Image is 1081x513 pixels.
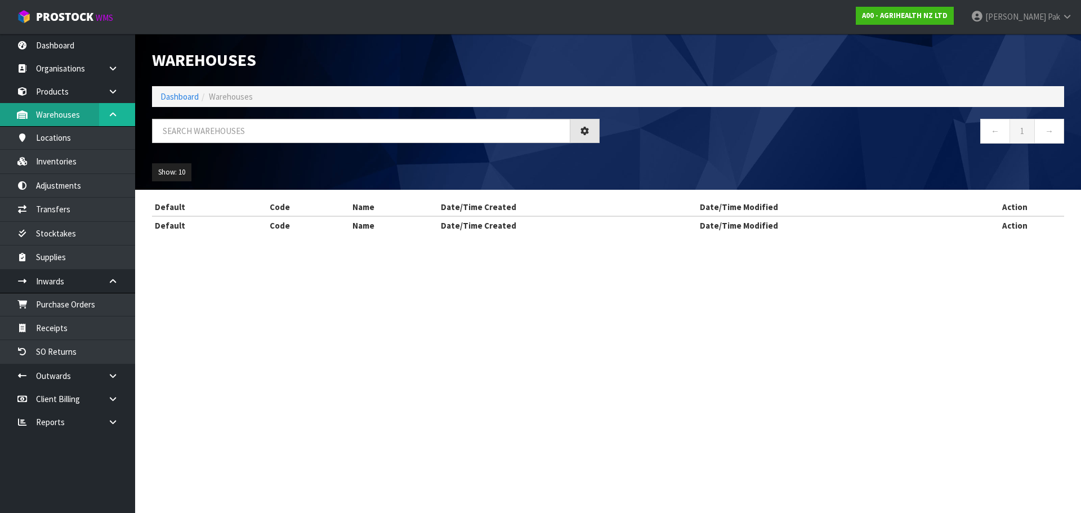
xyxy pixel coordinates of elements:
[209,91,253,102] span: Warehouses
[438,198,697,216] th: Date/Time Created
[985,11,1046,22] span: [PERSON_NAME]
[152,198,267,216] th: Default
[856,7,954,25] a: A00 - AGRIHEALTH NZ LTD
[267,216,350,234] th: Code
[980,119,1010,143] a: ←
[350,198,438,216] th: Name
[152,216,267,234] th: Default
[1009,119,1035,143] a: 1
[96,12,113,23] small: WMS
[267,198,350,216] th: Code
[965,198,1064,216] th: Action
[36,10,93,24] span: ProStock
[1048,11,1060,22] span: Pak
[1034,119,1064,143] a: →
[697,216,965,234] th: Date/Time Modified
[152,119,570,143] input: Search warehouses
[160,91,199,102] a: Dashboard
[152,51,600,69] h1: Warehouses
[862,11,948,20] strong: A00 - AGRIHEALTH NZ LTD
[438,216,697,234] th: Date/Time Created
[17,10,31,24] img: cube-alt.png
[697,198,965,216] th: Date/Time Modified
[617,119,1064,146] nav: Page navigation
[152,163,191,181] button: Show: 10
[965,216,1064,234] th: Action
[350,216,438,234] th: Name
